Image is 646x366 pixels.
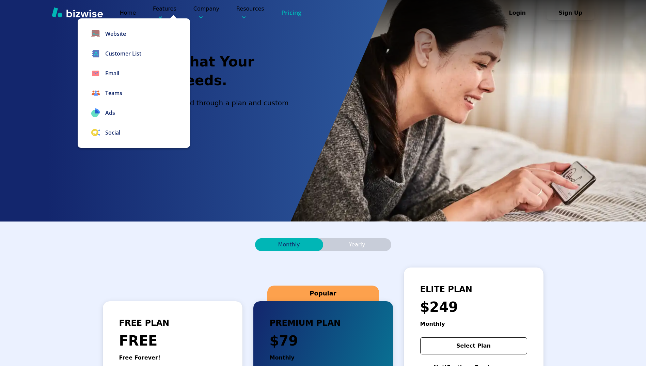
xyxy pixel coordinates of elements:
p: Yearly [349,241,365,248]
h2: $79 [270,332,377,350]
h3: Elite Plan [420,284,527,295]
h2: Free [119,332,226,350]
p: Resources [236,5,264,21]
p: Monthly [278,241,300,248]
p: Monthly [270,354,377,362]
div: Yearly [323,238,391,251]
a: Select Plan [420,342,527,349]
a: Social [78,123,190,142]
h2: $249 [420,298,527,316]
button: Sign Up [547,6,594,20]
h2: Buy Only What Your Business Needs. [101,52,291,90]
div: Monthly [255,238,323,251]
button: Select Plan [420,337,527,354]
a: Ads [78,103,190,123]
h3: Free Plan [119,318,226,329]
p: Monthly [420,320,527,328]
a: Website [78,24,190,44]
a: Teams [78,83,190,103]
a: Email [78,63,190,83]
p: Company [193,5,219,21]
p: Free Forever! [119,354,226,362]
a: Home [120,10,136,16]
a: Customer List [78,44,190,63]
a: Login [493,10,547,16]
a: Sign Up [547,10,594,16]
p: Features [153,5,176,21]
button: Login [493,6,541,20]
img: Bizwise Logo [52,7,103,17]
p: Popular [310,288,336,299]
a: Pricing [281,9,301,17]
h3: Premium Plan [270,318,377,329]
p: Pay for only what you need through a plan and custom add-ons. [101,98,291,118]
